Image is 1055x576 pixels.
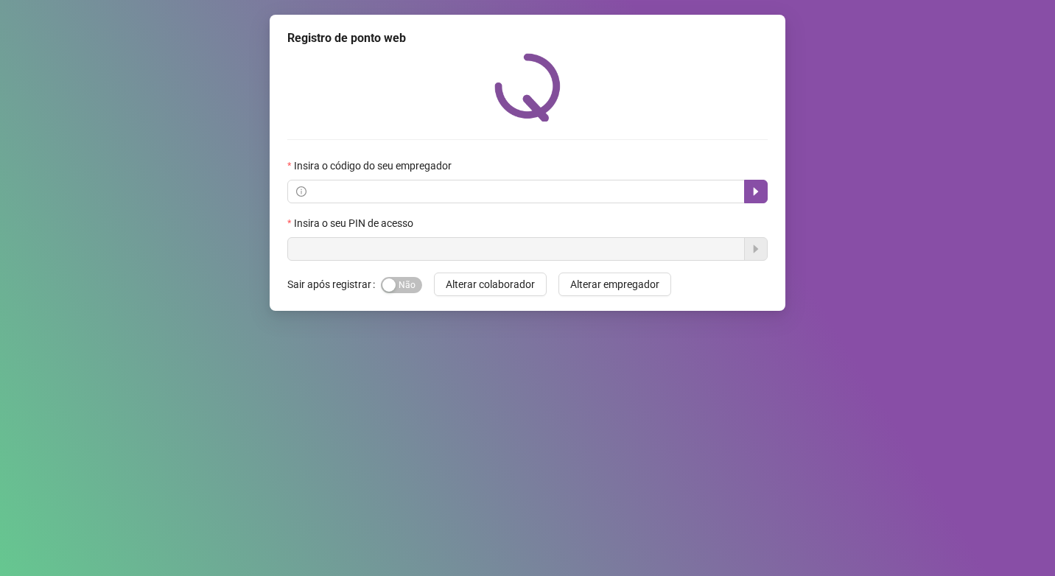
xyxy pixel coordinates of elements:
[558,273,671,296] button: Alterar empregador
[446,276,535,292] span: Alterar colaborador
[287,29,768,47] div: Registro de ponto web
[287,158,461,174] label: Insira o código do seu empregador
[494,53,561,122] img: QRPoint
[434,273,547,296] button: Alterar colaborador
[570,276,659,292] span: Alterar empregador
[287,273,381,296] label: Sair após registrar
[296,186,306,197] span: info-circle
[287,215,423,231] label: Insira o seu PIN de acesso
[750,186,762,197] span: caret-right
